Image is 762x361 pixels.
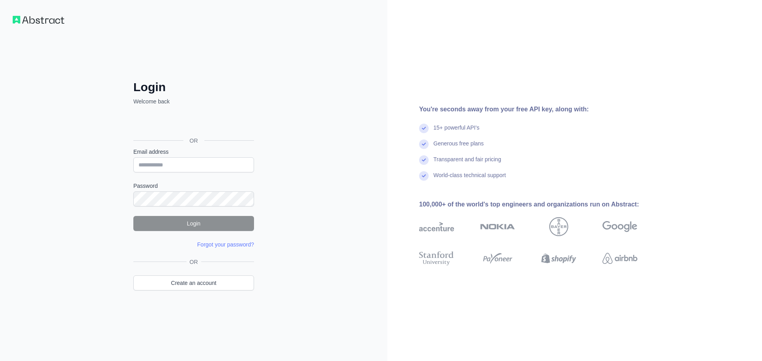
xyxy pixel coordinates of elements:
img: airbnb [602,250,637,267]
a: Create an account [133,275,254,290]
img: shopify [541,250,576,267]
a: Forgot your password? [197,241,254,248]
div: You're seconds away from your free API key, along with: [419,105,663,114]
img: check mark [419,155,429,165]
div: Generous free plans [433,139,484,155]
span: OR [187,258,201,266]
div: World-class technical support [433,171,506,187]
img: bayer [549,217,568,236]
p: Welcome back [133,97,254,105]
button: Login [133,216,254,231]
img: accenture [419,217,454,236]
label: Email address [133,148,254,156]
span: OR [183,137,204,145]
img: google [602,217,637,236]
img: Workflow [13,16,64,24]
label: Password [133,182,254,190]
img: stanford university [419,250,454,267]
div: Transparent and fair pricing [433,155,501,171]
div: 15+ powerful API's [433,124,479,139]
img: payoneer [480,250,515,267]
img: check mark [419,124,429,133]
img: check mark [419,139,429,149]
img: check mark [419,171,429,181]
iframe: Sign in with Google Button [129,114,256,132]
div: 100,000+ of the world's top engineers and organizations run on Abstract: [419,200,663,209]
h2: Login [133,80,254,94]
img: nokia [480,217,515,236]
